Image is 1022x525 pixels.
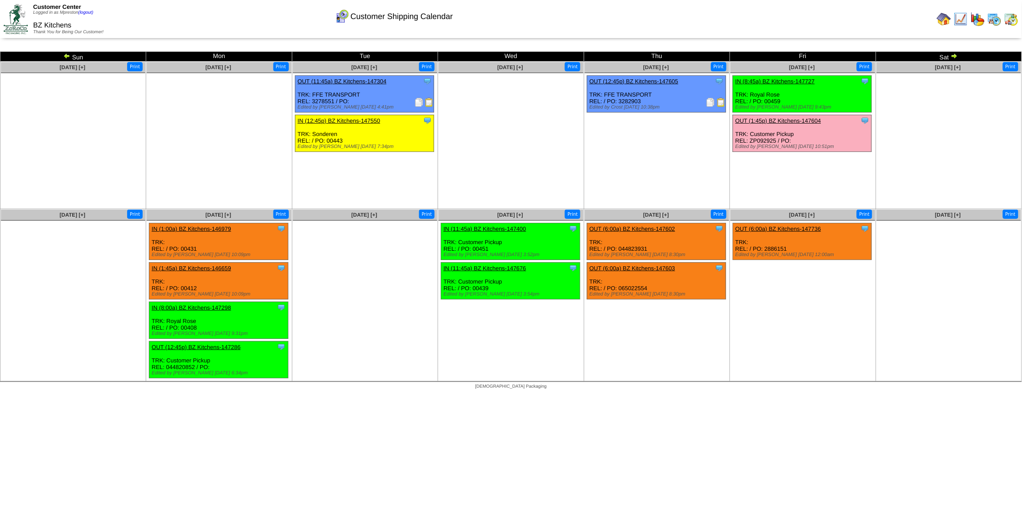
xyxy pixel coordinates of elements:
[152,344,241,350] a: OUT (12:45p) BZ Kitchens-147286
[295,76,434,113] div: TRK: FFE TRANSPORT REL: 3278551 / PO:
[971,12,985,26] img: graph.gif
[206,64,231,70] a: [DATE] [+]
[438,52,584,62] td: Wed
[127,62,143,71] button: Print
[149,263,288,299] div: TRK: REL: / PO: 00412
[569,264,578,272] img: Tooltip
[730,52,876,62] td: Fri
[415,98,424,107] img: Packing Slip
[443,252,579,257] div: Edited by [PERSON_NAME] [DATE] 3:52pm
[861,116,870,125] img: Tooltip
[149,342,288,378] div: TRK: Customer Pickup REL: 044820852 / PO:
[419,62,435,71] button: Print
[295,115,434,152] div: TRK: Sonderen REL: / PO: 00443
[423,116,432,125] img: Tooltip
[152,370,288,376] div: Edited by [PERSON_NAME] [DATE] 6:34pm
[33,22,71,29] span: BZ Kitchens
[735,117,821,124] a: OUT (1:45p) BZ Kitchens-147604
[273,62,289,71] button: Print
[351,64,377,70] a: [DATE] [+]
[443,226,526,232] a: IN (11:45a) BZ Kitchens-147400
[987,12,1002,26] img: calendarprod.gif
[861,77,870,86] img: Tooltip
[1004,12,1018,26] img: calendarinout.gif
[861,224,870,233] img: Tooltip
[935,212,961,218] a: [DATE] [+]
[497,212,523,218] a: [DATE] [+]
[735,252,871,257] div: Edited by [PERSON_NAME] [DATE] 12:00am
[590,265,675,272] a: OUT (6:00a) BZ Kitchens-147603
[569,224,578,233] img: Tooltip
[277,264,286,272] img: Tooltip
[587,263,726,299] div: TRK: REL: / PO: 065022554
[152,331,288,336] div: Edited by [PERSON_NAME] [DATE] 9:31pm
[351,212,377,218] span: [DATE] [+]
[0,52,146,62] td: Sun
[733,115,872,152] div: TRK: Customer Pickup REL: ZP092925 / PO:
[735,144,871,149] div: Edited by [PERSON_NAME] [DATE] 10:51pm
[350,12,453,21] span: Customer Shipping Calendar
[857,62,872,71] button: Print
[206,212,231,218] a: [DATE] [+]
[735,226,821,232] a: OUT (6:00a) BZ Kitchens-147736
[643,212,669,218] span: [DATE] [+]
[706,98,715,107] img: Packing Slip
[587,223,726,260] div: TRK: REL: / PO: 044823931
[590,226,675,232] a: OUT (6:00a) BZ Kitchens-147602
[152,304,231,311] a: IN (8:00a) BZ Kitchens-147298
[789,212,815,218] a: [DATE] [+]
[298,144,434,149] div: Edited by [PERSON_NAME] [DATE] 7:34pm
[273,210,289,219] button: Print
[127,210,143,219] button: Print
[733,223,872,260] div: TRK: REL: / PO: 2886151
[152,265,231,272] a: IN (1:45a) BZ Kitchens-146659
[565,62,580,71] button: Print
[735,105,871,110] div: Edited by [PERSON_NAME] [DATE] 9:43pm
[789,64,815,70] a: [DATE] [+]
[292,52,438,62] td: Tue
[152,252,288,257] div: Edited by [PERSON_NAME] [DATE] 10:09pm
[298,78,387,85] a: OUT (11:45a) BZ Kitchens-147304
[584,52,730,62] td: Thu
[335,9,349,23] img: calendarcustomer.gif
[423,77,432,86] img: Tooltip
[149,302,288,339] div: TRK: Royal Rose REL: / PO: 00408
[715,224,724,233] img: Tooltip
[4,4,28,34] img: ZoRoCo_Logo(Green%26Foil)%20jpg.webp
[33,10,93,15] span: Logged in as Mpreston
[443,292,579,297] div: Edited by [PERSON_NAME] [DATE] 3:54pm
[298,105,434,110] div: Edited by [PERSON_NAME] [DATE] 4:41pm
[60,212,85,218] a: [DATE] [+]
[497,64,523,70] a: [DATE] [+]
[33,4,81,10] span: Customer Center
[277,224,286,233] img: Tooltip
[954,12,968,26] img: line_graph.gif
[643,64,669,70] a: [DATE] [+]
[152,226,231,232] a: IN (1:00a) BZ Kitchens-146979
[441,263,580,299] div: TRK: Customer Pickup REL: / PO: 00439
[590,252,726,257] div: Edited by [PERSON_NAME] [DATE] 8:30pm
[60,64,85,70] span: [DATE] [+]
[733,76,872,113] div: TRK: Royal Rose REL: / PO: 00459
[419,210,435,219] button: Print
[935,64,961,70] span: [DATE] [+]
[33,30,104,35] span: Thank You for Being Our Customer!
[876,52,1022,62] td: Sat
[587,76,726,113] div: TRK: FFE TRANSPORT REL: / PO: 3282903
[298,117,380,124] a: IN (12:45p) BZ Kitchens-147550
[951,52,958,59] img: arrowright.gif
[475,384,547,389] span: [DEMOGRAPHIC_DATA] Packaging
[590,292,726,297] div: Edited by [PERSON_NAME] [DATE] 8:30pm
[277,303,286,312] img: Tooltip
[937,12,951,26] img: home.gif
[441,223,580,260] div: TRK: Customer Pickup REL: / PO: 00451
